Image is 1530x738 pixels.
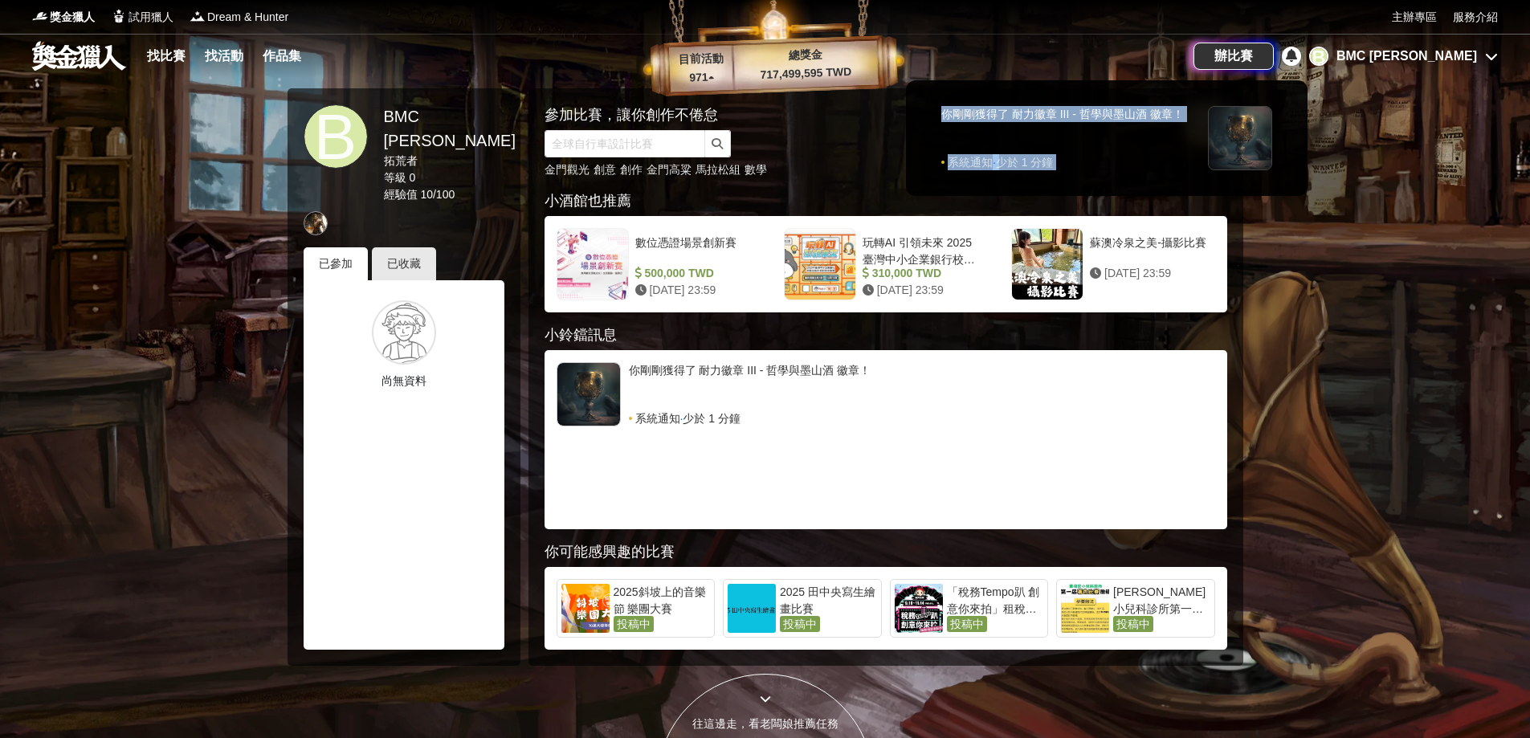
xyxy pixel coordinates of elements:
p: 目前活動 [668,50,733,69]
a: 辦比賽 [1193,43,1274,70]
p: 717,499,595 TWD [733,63,879,84]
span: 少於 1 分鐘 [996,154,1054,170]
span: · [993,154,996,170]
p: 971 ▴ [669,68,734,88]
div: B [1309,47,1328,66]
div: 你剛剛獲得了 耐力徽章 III - 哲學與墨山酒 徽章！ [941,106,1200,154]
p: 總獎金 [732,44,878,66]
span: 系統通知 [948,154,993,170]
a: 你剛剛獲得了 耐力徽章 III - 哲學與墨山酒 徽章！系統通知·少於 1 分鐘 [922,96,1291,180]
